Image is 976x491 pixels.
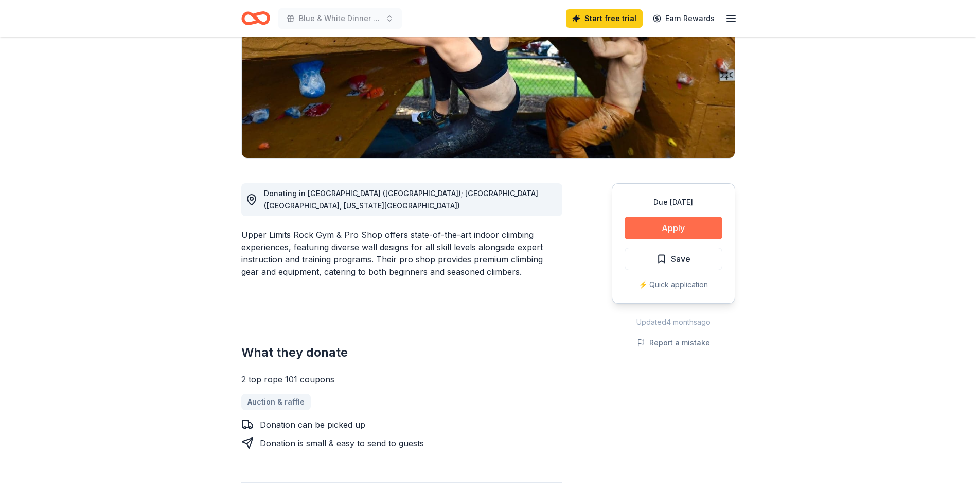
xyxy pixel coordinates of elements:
button: Report a mistake [637,337,710,349]
button: Save [625,248,722,270]
div: Due [DATE] [625,196,722,208]
div: Donation can be picked up [260,418,365,431]
a: Auction & raffle [241,394,311,410]
button: Blue & White Dinner Auction [278,8,402,29]
button: Apply [625,217,722,239]
span: Blue & White Dinner Auction [299,12,381,25]
div: Updated 4 months ago [612,316,735,328]
div: ⚡️ Quick application [625,278,722,291]
a: Home [241,6,270,30]
div: Donation is small & easy to send to guests [260,437,424,449]
a: Earn Rewards [647,9,721,28]
h2: What they donate [241,344,562,361]
a: Start free trial [566,9,643,28]
span: Save [671,252,690,266]
span: Donating in [GEOGRAPHIC_DATA] ([GEOGRAPHIC_DATA]); [GEOGRAPHIC_DATA] ([GEOGRAPHIC_DATA], [US_STAT... [264,189,538,210]
div: 2 top rope 101 coupons [241,373,562,385]
div: Upper Limits Rock Gym & Pro Shop offers state-of-the-art indoor climbing experiences, featuring d... [241,229,562,278]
